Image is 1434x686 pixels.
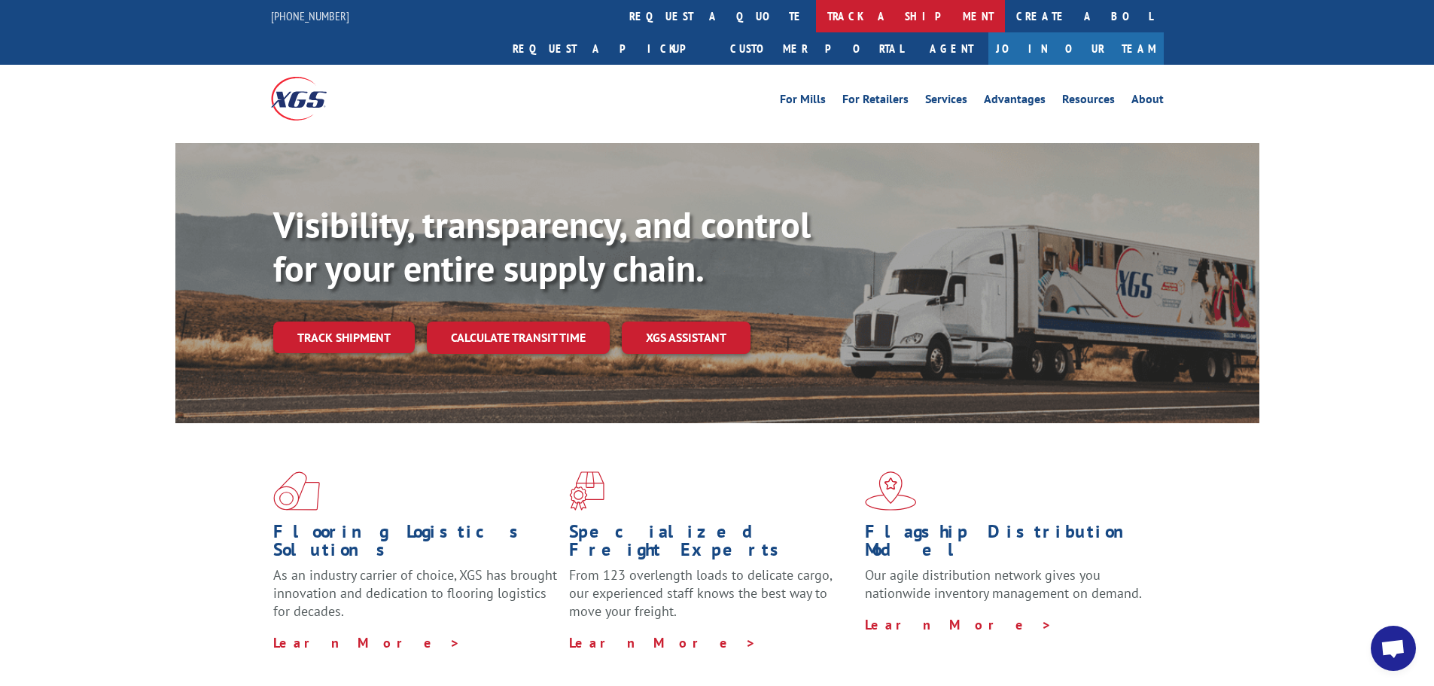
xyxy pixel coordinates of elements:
a: Calculate transit time [427,322,610,354]
a: Customer Portal [719,32,915,65]
span: As an industry carrier of choice, XGS has brought innovation and dedication to flooring logistics... [273,566,557,620]
a: Resources [1062,93,1115,110]
a: Learn More > [569,634,757,651]
a: For Retailers [842,93,909,110]
p: From 123 overlength loads to delicate cargo, our experienced staff knows the best way to move you... [569,566,854,633]
a: Services [925,93,967,110]
a: XGS ASSISTANT [622,322,750,354]
a: Open chat [1371,626,1416,671]
b: Visibility, transparency, and control for your entire supply chain. [273,201,811,291]
h1: Specialized Freight Experts [569,523,854,566]
a: Join Our Team [988,32,1164,65]
a: Agent [915,32,988,65]
a: Learn More > [273,634,461,651]
h1: Flooring Logistics Solutions [273,523,558,566]
a: Request a pickup [501,32,719,65]
img: xgs-icon-flagship-distribution-model-red [865,471,917,511]
h1: Flagship Distribution Model [865,523,1149,566]
a: Learn More > [865,616,1052,633]
a: [PHONE_NUMBER] [271,8,349,23]
img: xgs-icon-focused-on-flooring-red [569,471,604,511]
img: xgs-icon-total-supply-chain-intelligence-red [273,471,320,511]
a: For Mills [780,93,826,110]
a: Track shipment [273,322,415,353]
a: About [1131,93,1164,110]
a: Advantages [984,93,1046,110]
span: Our agile distribution network gives you nationwide inventory management on demand. [865,566,1142,602]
